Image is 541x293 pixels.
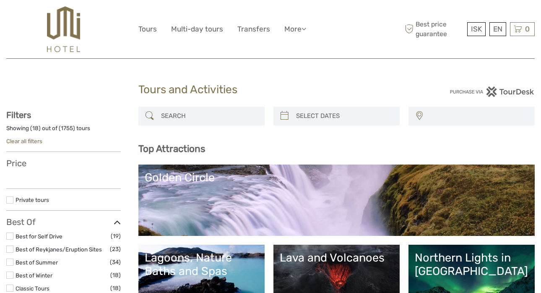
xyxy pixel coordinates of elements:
[138,23,157,35] a: Tours
[171,23,223,35] a: Multi-day tours
[111,231,121,241] span: (19)
[61,124,73,132] label: 1755
[524,25,531,33] span: 0
[450,86,535,97] img: PurchaseViaTourDesk.png
[489,22,506,36] div: EN
[47,6,80,52] img: 526-1e775aa5-7374-4589-9d7e-5793fb20bdfc_logo_big.jpg
[471,25,482,33] span: ISK
[110,244,121,254] span: (23)
[6,110,31,120] strong: Filters
[158,109,260,123] input: SEARCH
[138,143,205,154] b: Top Attractions
[280,251,393,264] div: Lava and Volcanoes
[16,272,52,279] a: Best of Winter
[284,23,306,35] a: More
[145,251,258,278] div: Lagoons, Nature Baths and Spas
[110,283,121,293] span: (18)
[16,285,49,292] a: Classic Tours
[16,246,102,253] a: Best of Reykjanes/Eruption Sites
[32,124,39,132] label: 18
[110,270,121,280] span: (18)
[145,171,528,230] a: Golden Circle
[138,83,403,97] h1: Tours and Activities
[16,196,49,203] a: Private tours
[16,233,62,240] a: Best for Self Drive
[6,217,121,227] h3: Best Of
[16,259,58,266] a: Best of Summer
[6,124,121,137] div: Showing ( ) out of ( ) tours
[145,171,528,184] div: Golden Circle
[415,251,528,278] div: Northern Lights in [GEOGRAPHIC_DATA]
[237,23,270,35] a: Transfers
[293,109,395,123] input: SELECT DATES
[6,138,42,144] a: Clear all filters
[6,158,121,168] h3: Price
[110,257,121,267] span: (34)
[403,20,465,38] span: Best price guarantee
